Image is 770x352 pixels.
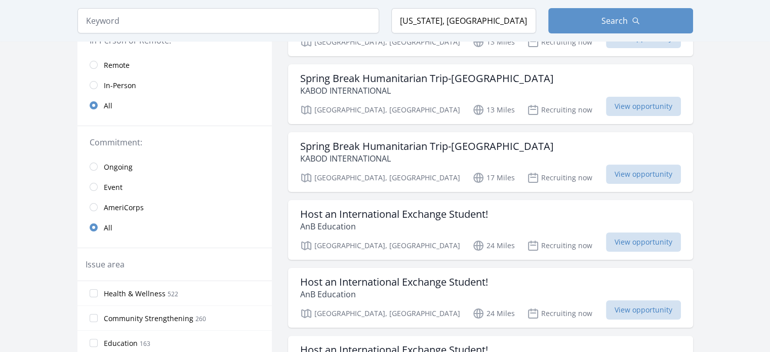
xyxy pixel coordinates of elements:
a: Spring Break Humanitarian Trip-[GEOGRAPHIC_DATA] KABOD INTERNATIONAL [GEOGRAPHIC_DATA], [GEOGRAPH... [288,64,693,124]
a: All [77,217,272,238]
p: Recruiting now [527,104,592,116]
span: Ongoing [104,162,133,172]
p: [GEOGRAPHIC_DATA], [GEOGRAPHIC_DATA] [300,307,460,320]
span: Education [104,338,138,348]
span: Community Strengthening [104,314,193,324]
span: View opportunity [606,232,681,252]
span: 522 [168,290,178,298]
p: Recruiting now [527,307,592,320]
span: 260 [195,315,206,323]
a: Remote [77,55,272,75]
p: 24 Miles [472,307,515,320]
span: View opportunity [606,165,681,184]
input: Health & Wellness 522 [90,289,98,297]
p: 13 Miles [472,36,515,48]
p: AnB Education [300,220,488,232]
p: [GEOGRAPHIC_DATA], [GEOGRAPHIC_DATA] [300,36,460,48]
button: Search [548,8,693,33]
p: [GEOGRAPHIC_DATA], [GEOGRAPHIC_DATA] [300,240,460,252]
span: View opportunity [606,300,681,320]
a: Event [77,177,272,197]
input: Keyword [77,8,379,33]
legend: Issue area [86,258,125,270]
span: All [104,223,112,233]
h3: Spring Break Humanitarian Trip-[GEOGRAPHIC_DATA] [300,140,554,152]
span: In-Person [104,81,136,91]
span: Remote [104,60,130,70]
a: In-Person [77,75,272,95]
a: Host an International Exchange Student! AnB Education [GEOGRAPHIC_DATA], [GEOGRAPHIC_DATA] 24 Mil... [288,200,693,260]
p: Recruiting now [527,172,592,184]
a: Host an International Exchange Student! AnB Education [GEOGRAPHIC_DATA], [GEOGRAPHIC_DATA] 24 Mil... [288,268,693,328]
h3: Host an International Exchange Student! [300,208,488,220]
h3: Spring Break Humanitarian Trip-[GEOGRAPHIC_DATA] [300,72,554,85]
span: Search [601,15,628,27]
p: 17 Miles [472,172,515,184]
input: Education 163 [90,339,98,347]
h3: Host an International Exchange Student! [300,276,488,288]
a: All [77,95,272,115]
span: View opportunity [606,97,681,116]
a: Spring Break Humanitarian Trip-[GEOGRAPHIC_DATA] KABOD INTERNATIONAL [GEOGRAPHIC_DATA], [GEOGRAPH... [288,132,693,192]
span: Health & Wellness [104,289,166,299]
p: 13 Miles [472,104,515,116]
p: Recruiting now [527,36,592,48]
p: [GEOGRAPHIC_DATA], [GEOGRAPHIC_DATA] [300,172,460,184]
span: Event [104,182,123,192]
input: Community Strengthening 260 [90,314,98,322]
p: KABOD INTERNATIONAL [300,152,554,165]
p: Recruiting now [527,240,592,252]
p: 24 Miles [472,240,515,252]
p: KABOD INTERNATIONAL [300,85,554,97]
p: [GEOGRAPHIC_DATA], [GEOGRAPHIC_DATA] [300,104,460,116]
span: All [104,101,112,111]
a: Ongoing [77,157,272,177]
input: Location [391,8,536,33]
span: 163 [140,339,150,348]
span: AmeriCorps [104,203,144,213]
legend: Commitment: [90,136,260,148]
p: AnB Education [300,288,488,300]
a: AmeriCorps [77,197,272,217]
